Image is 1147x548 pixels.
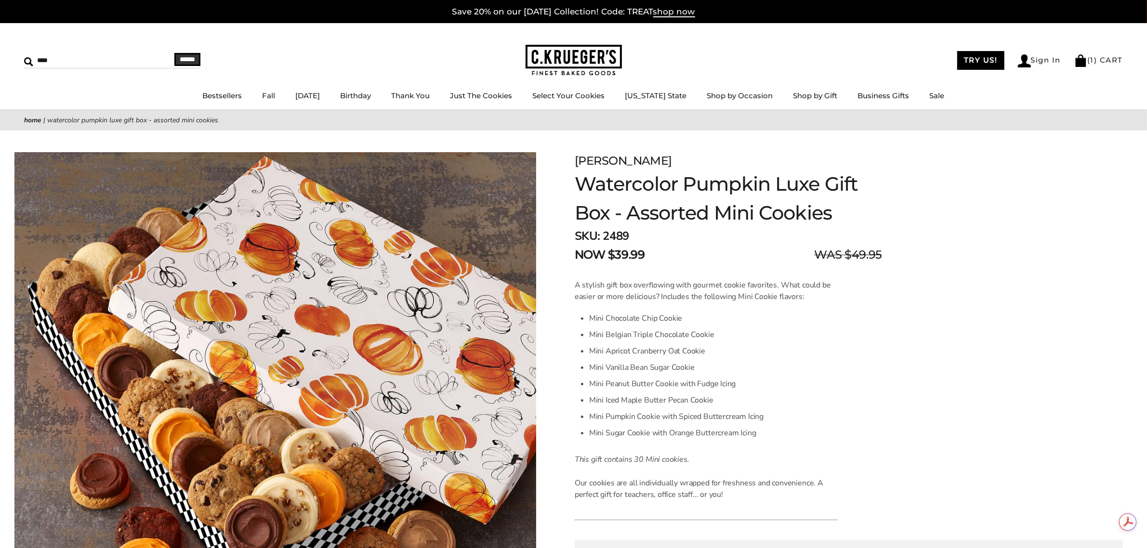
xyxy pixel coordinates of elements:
[625,91,687,100] a: [US_STATE] State
[203,91,242,100] a: Bestsellers
[341,91,371,100] a: Birthday
[589,343,838,359] li: Mini Apricot Cranberry Oat Cookie
[575,152,882,170] div: [PERSON_NAME]
[1091,55,1094,65] span: 1
[575,170,882,227] h1: Watercolor Pumpkin Luxe Gift Box - Assorted Mini Cookies
[707,91,773,100] a: Shop by Occasion
[1018,54,1031,67] img: Account
[589,376,838,392] li: Mini Peanut Butter Cookie with Fudge Icing
[24,57,33,66] img: Search
[575,228,600,244] strong: SKU:
[589,310,838,326] li: Mini Chocolate Chip Cookie
[24,115,1123,126] nav: breadcrumbs
[589,425,838,441] li: Mini Sugar Cookie with Orange Buttercream Icing
[533,91,605,100] a: Select Your Cookies
[1074,54,1087,67] img: Bag
[930,91,945,100] a: Sale
[575,477,838,500] p: Our cookies are all individually wrapped for freshness and convenience. A perfect gift for teache...
[814,246,882,263] span: WAS $49.95
[793,91,838,100] a: Shop by Gift
[452,7,695,17] a: Save 20% on our [DATE] Collection! Code: TREATshop now
[589,359,838,376] li: Mini Vanilla Bean Sugar Cookie
[589,392,838,408] li: Mini Iced Maple Butter Pecan Cookie
[575,454,689,465] em: This gift contains 30 Mini cookies.
[43,116,45,125] span: |
[526,45,622,76] img: C.KRUEGER'S
[1018,54,1061,67] a: Sign In
[957,51,1004,70] a: TRY US!
[450,91,513,100] a: Just The Cookies
[589,326,838,343] li: Mini Belgian Triple Chocolate Cookie
[589,408,838,425] li: Mini Pumpkin Cookie with Spiced Buttercream Icing
[263,91,276,100] a: Fall
[575,246,645,263] span: NOW $39.99
[653,7,695,17] span: shop now
[603,228,629,244] span: 2489
[47,116,218,125] span: Watercolor Pumpkin Luxe Gift Box - Assorted Mini Cookies
[24,53,139,68] input: Search
[24,116,41,125] a: Home
[296,91,320,100] a: [DATE]
[858,91,910,100] a: Business Gifts
[392,91,430,100] a: Thank You
[575,279,838,302] p: A stylish gift box overflowing with gourmet cookie favorites. What could be easier or more delici...
[1074,55,1123,65] a: (1) CART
